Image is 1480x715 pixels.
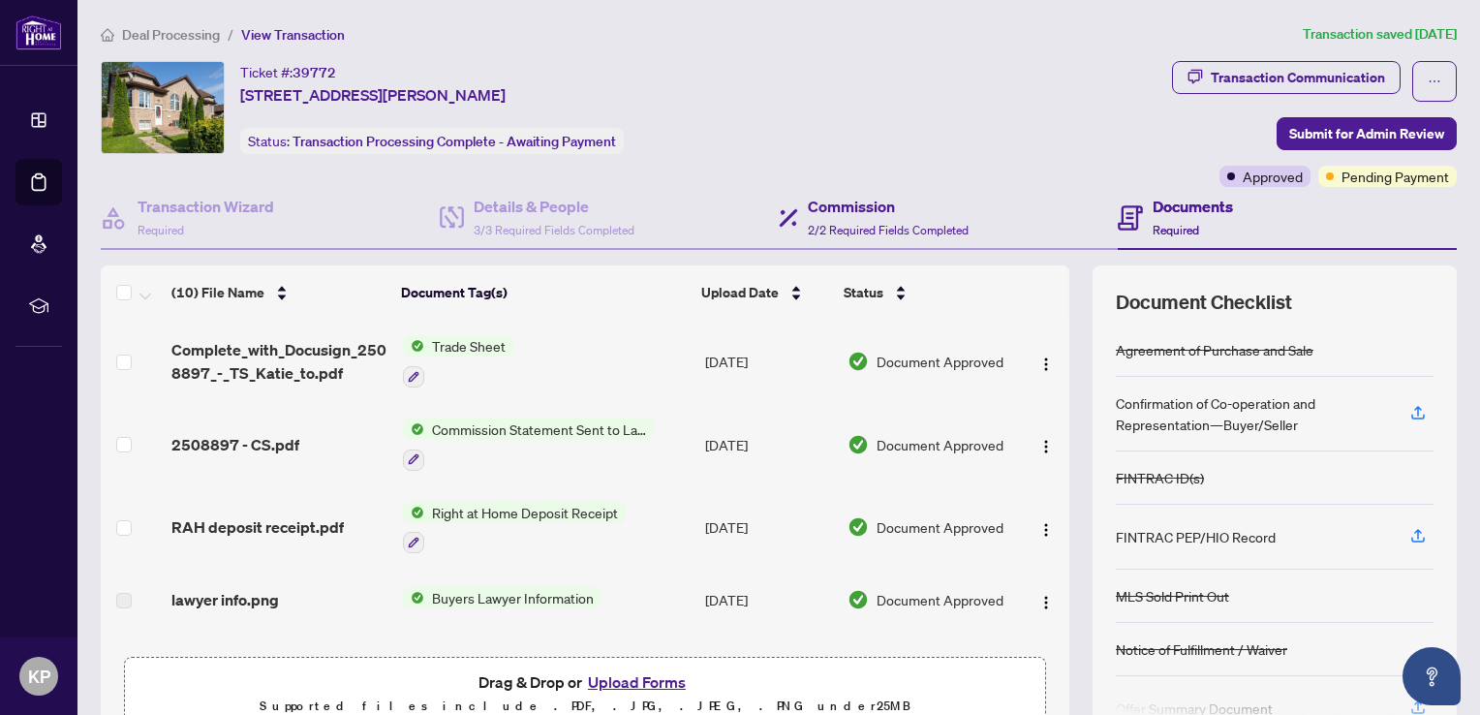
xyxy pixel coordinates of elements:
[1211,62,1385,93] div: Transaction Communication
[403,502,626,554] button: Status IconRight at Home Deposit Receipt
[424,419,654,440] span: Commission Statement Sent to Lawyer
[228,23,233,46] li: /
[478,669,692,695] span: Drag & Drop or
[1277,117,1457,150] button: Submit for Admin Review
[171,282,264,303] span: (10) File Name
[1341,166,1449,187] span: Pending Payment
[474,223,634,237] span: 3/3 Required Fields Completed
[1038,595,1054,610] img: Logo
[808,223,969,237] span: 2/2 Required Fields Completed
[474,195,634,218] h4: Details & People
[424,587,601,608] span: Buyers Lawyer Information
[1031,584,1062,615] button: Logo
[701,282,779,303] span: Upload Date
[844,282,883,303] span: Status
[403,335,513,388] button: Status IconTrade Sheet
[808,195,969,218] h4: Commission
[240,128,624,154] div: Status:
[15,15,62,50] img: logo
[1153,195,1233,218] h4: Documents
[1403,647,1461,705] button: Open asap
[403,419,424,440] img: Status Icon
[836,265,1013,320] th: Status
[1116,638,1287,660] div: Notice of Fulfillment / Waiver
[697,569,840,631] td: [DATE]
[171,646,387,693] span: 374 [PERSON_NAME] St Commission Statement.pdf
[424,335,513,357] span: Trade Sheet
[848,434,869,455] img: Document Status
[403,502,424,523] img: Status Icon
[122,26,220,44] span: Deal Processing
[1153,223,1199,237] span: Required
[403,587,601,608] button: Status IconBuyers Lawyer Information
[101,28,114,42] span: home
[1428,75,1441,88] span: ellipsis
[848,589,869,610] img: Document Status
[877,434,1003,455] span: Document Approved
[1038,357,1054,372] img: Logo
[1116,289,1292,316] span: Document Checklist
[1116,467,1204,488] div: FINTRAC ID(s)
[1243,166,1303,187] span: Approved
[164,265,393,320] th: (10) File Name
[848,351,869,372] img: Document Status
[403,587,424,608] img: Status Icon
[293,64,336,81] span: 39772
[403,419,654,471] button: Status IconCommission Statement Sent to Lawyer
[138,223,184,237] span: Required
[102,62,224,153] img: IMG-X12220993_1.jpg
[240,61,336,83] div: Ticket #:
[1116,339,1313,360] div: Agreement of Purchase and Sale
[241,26,345,44] span: View Transaction
[138,195,274,218] h4: Transaction Wizard
[582,669,692,695] button: Upload Forms
[697,403,840,486] td: [DATE]
[424,502,626,523] span: Right at Home Deposit Receipt
[171,338,387,385] span: Complete_with_Docusign_2508897_-_TS_Katie_to.pdf
[293,133,616,150] span: Transaction Processing Complete - Awaiting Payment
[28,663,50,690] span: KP
[877,589,1003,610] span: Document Approved
[1038,439,1054,454] img: Logo
[1031,429,1062,460] button: Logo
[697,631,840,708] td: [DATE]
[877,351,1003,372] span: Document Approved
[697,486,840,570] td: [DATE]
[1031,512,1062,543] button: Logo
[1289,118,1444,149] span: Submit for Admin Review
[1116,585,1229,606] div: MLS Sold Print Out
[697,320,840,403] td: [DATE]
[848,516,869,538] img: Document Status
[403,335,424,357] img: Status Icon
[877,516,1003,538] span: Document Approved
[1303,23,1457,46] article: Transaction saved [DATE]
[1116,392,1387,435] div: Confirmation of Co-operation and Representation—Buyer/Seller
[1038,522,1054,538] img: Logo
[1172,61,1401,94] button: Transaction Communication
[1116,526,1276,547] div: FINTRAC PEP/HIO Record
[171,515,344,539] span: RAH deposit receipt.pdf
[1031,346,1062,377] button: Logo
[171,588,279,611] span: lawyer info.png
[694,265,836,320] th: Upload Date
[240,83,506,107] span: [STREET_ADDRESS][PERSON_NAME]
[393,265,694,320] th: Document Tag(s)
[171,433,299,456] span: 2508897 - CS.pdf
